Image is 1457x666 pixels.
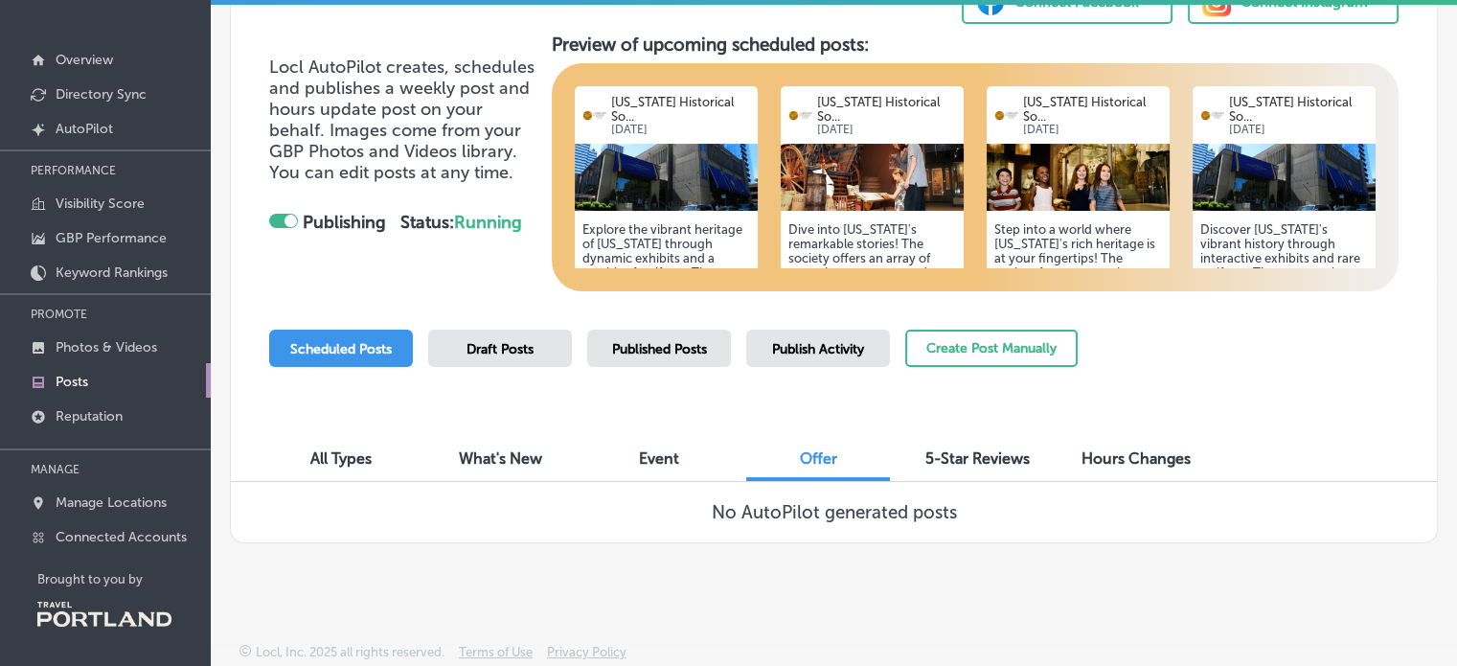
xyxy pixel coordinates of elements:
span: Running [454,212,522,233]
span: Publish Activity [772,341,864,357]
p: Visibility Score [56,195,145,212]
p: [US_STATE] Historical So... [817,95,956,124]
img: 1602829669image_1ffa84f0-8cf6-494c-8302-7a13d3f4a016.jpg [781,144,964,211]
p: [US_STATE] Historical So... [1023,95,1162,124]
p: Connected Accounts [56,529,187,545]
h3: Preview of upcoming scheduled posts: [552,34,1399,56]
p: [US_STATE] Historical So... [1229,95,1368,124]
p: GBP Performance [56,230,167,246]
p: Reputation [56,408,123,425]
p: Keyword Rankings [56,264,168,281]
p: [US_STATE] Historical So... [611,95,750,124]
span: You can edit posts at any time. [269,162,513,183]
p: Photos & Videos [56,339,157,356]
span: Published Posts [612,341,707,357]
img: 1602829634image_e713aa89-2b39-44b0-99db-ee01caab683e.jpg [1193,144,1376,211]
img: 1602829657image_ed912950-e5b4-45af-9cad-b9b4a826d227.jpg [987,144,1170,211]
img: 1602829634image_e713aa89-2b39-44b0-99db-ee01caab683e.jpg [575,144,758,211]
img: logo [788,103,812,127]
h5: Explore the vibrant heritage of [US_STATE] through dynamic exhibits and a wealth of artifacts. Th... [582,222,750,438]
p: [DATE] [1229,124,1368,136]
p: Directory Sync [56,86,147,103]
p: Manage Locations [56,494,167,511]
strong: Status: [400,212,522,233]
h5: Dive into [US_STATE]'s remarkable stories! The society offers an array of engaging programs and i... [788,222,956,424]
span: 5-Star Reviews [925,449,1030,468]
span: Event [639,449,679,468]
button: Create Post Manually [905,330,1078,367]
img: logo [994,103,1018,127]
span: What's New [459,449,542,468]
span: Locl AutoPilot creates, schedules and publishes a weekly post and hours update post on your behal... [269,57,535,162]
p: Posts [56,374,88,390]
span: All Types [310,449,372,468]
span: Offer [800,449,837,468]
p: Locl, Inc. 2025 all rights reserved. [256,645,444,659]
img: Travel Portland [37,602,171,627]
span: Hours Changes [1081,449,1191,468]
img: logo [582,103,606,127]
p: AutoPilot [56,121,113,137]
span: Draft Posts [467,341,534,357]
p: [DATE] [611,124,750,136]
h5: Discover [US_STATE]'s vibrant history through interactive exhibits and rare artifacts. The museum... [1200,222,1368,438]
strong: Publishing [303,212,386,233]
img: logo [1200,103,1224,127]
h5: Step into a world where [US_STATE]'s rich heritage is at your fingertips! The society features ro... [994,222,1162,438]
h3: No AutoPilot generated posts [712,501,957,523]
p: Brought to you by [37,572,211,586]
p: Overview [56,52,113,68]
p: [DATE] [1023,124,1162,136]
p: [DATE] [817,124,956,136]
span: Scheduled Posts [290,341,392,357]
